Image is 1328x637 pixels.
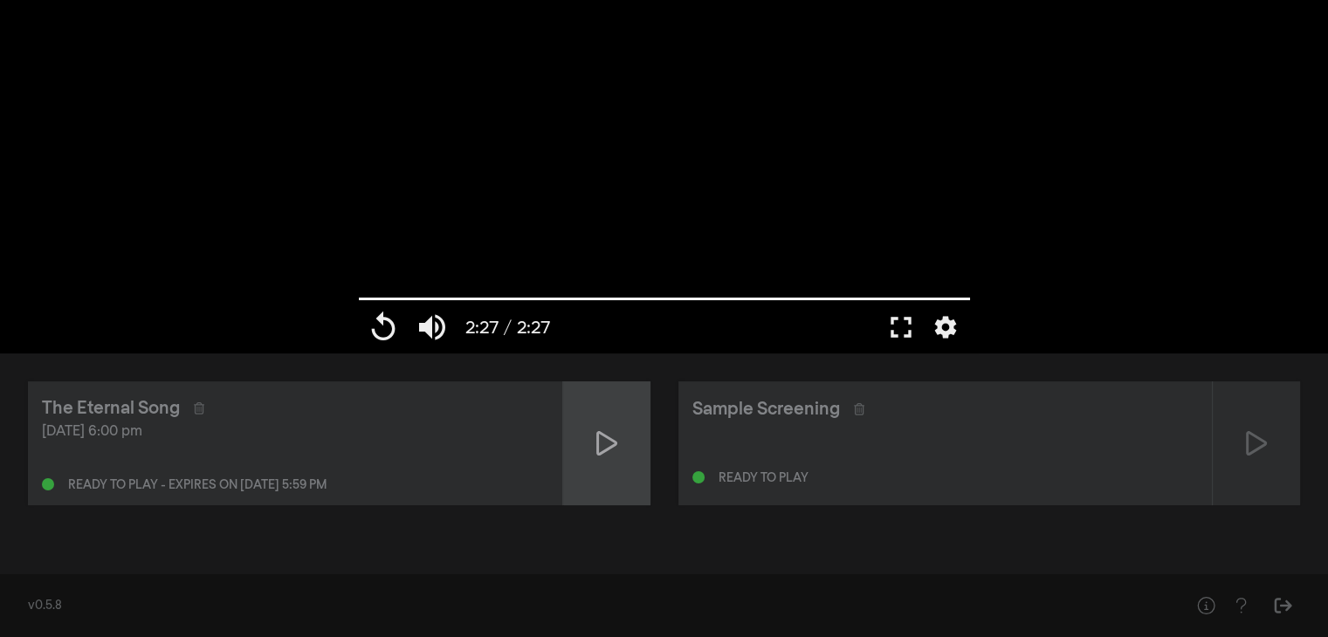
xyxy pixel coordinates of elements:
[1223,588,1258,623] button: Help
[692,396,840,422] div: Sample Screening
[925,301,966,353] button: More settings
[1188,588,1223,623] button: Help
[877,301,925,353] button: Full screen
[1265,588,1300,623] button: Sign Out
[28,597,1153,615] div: v0.5.8
[719,472,808,484] div: Ready to play
[68,479,327,491] div: Ready to play - expires on [DATE] 5:59 pm
[42,395,180,421] div: The Eternal Song
[408,301,457,353] button: Mute
[457,301,559,353] button: 2:27 / 2:27
[359,301,408,353] button: Replay
[42,421,548,442] div: [DATE] 6:00 pm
